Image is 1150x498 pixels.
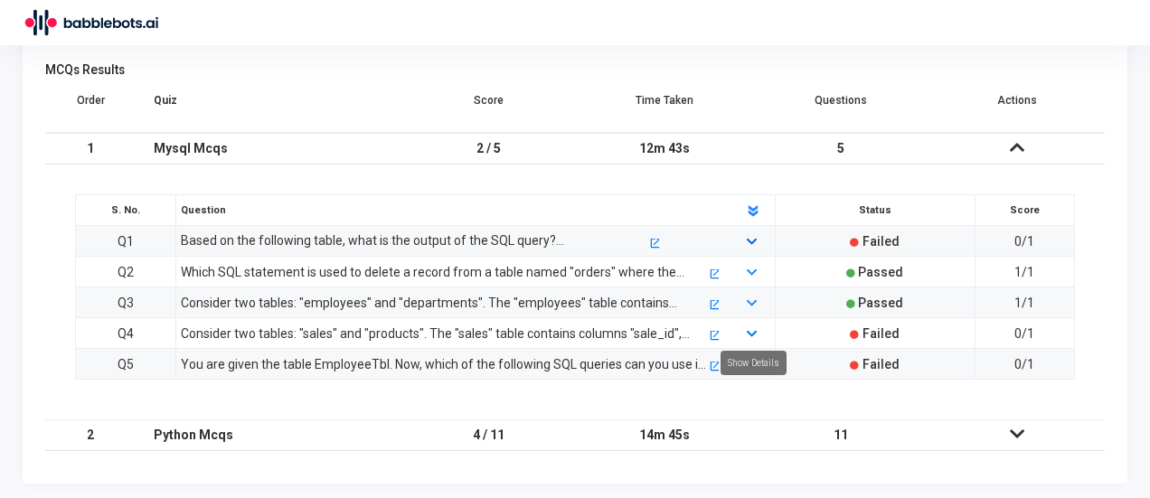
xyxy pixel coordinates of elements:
mat-icon: open_in_new [709,331,719,341]
th: S. No. [76,195,176,226]
div: You are given the table EmployeeTbl. Now, which of the following SQL queries can you use if you a... [181,354,706,374]
span: Failed [862,326,900,341]
h5: MCQs Results [45,62,1105,78]
div: Python Mcqs [154,420,382,450]
span: 1/1 [1014,265,1034,279]
div: Show Details [721,351,787,375]
td: Q3 [76,287,176,318]
div: 14m 45s [595,420,735,450]
td: Q2 [76,257,176,287]
mat-icon: open_in_new [709,300,719,310]
td: Q5 [76,349,176,380]
th: Questions [753,82,929,133]
p: Based on the following table, what is the output of the SQL query? [181,231,646,250]
span: Failed [862,234,900,249]
td: 2 [45,419,136,451]
td: 4 / 11 [401,419,577,451]
span: 0/1 [1014,357,1034,371]
td: 5 [753,133,929,164]
div: Consider two tables: "sales" and "products". The "sales" table contains columns "sale_id", "produ... [181,324,706,343]
td: 1 [45,133,136,164]
th: Order [45,82,136,133]
span: 0/1 [1014,326,1034,341]
td: Q1 [76,226,176,257]
th: Time Taken [577,82,753,133]
span: 1/1 [1014,296,1034,310]
td: 2 / 5 [401,133,577,164]
mat-icon: open_in_new [709,269,719,279]
th: Score [401,82,577,133]
mat-icon: open_in_new [649,239,659,249]
div: Which SQL statement is used to delete a record from a table named "orders" where the "order_id" i... [181,262,706,282]
span: Passed [858,296,903,310]
th: Status [775,195,975,226]
th: Quiz [136,82,401,133]
div: Consider two tables: "employees" and "departments". The "employees" table contains columns "emplo... [181,293,706,313]
th: Score [975,195,1075,226]
span: Passed [858,265,903,279]
div: Mysql Mcqs [154,134,382,164]
td: 11 [753,419,929,451]
span: Failed [862,357,900,371]
img: logo [23,5,158,41]
th: Actions [928,82,1105,133]
span: 0/1 [1014,234,1034,249]
div: Question [172,201,728,221]
td: Q4 [76,318,176,349]
div: 12m 43s [595,134,735,164]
